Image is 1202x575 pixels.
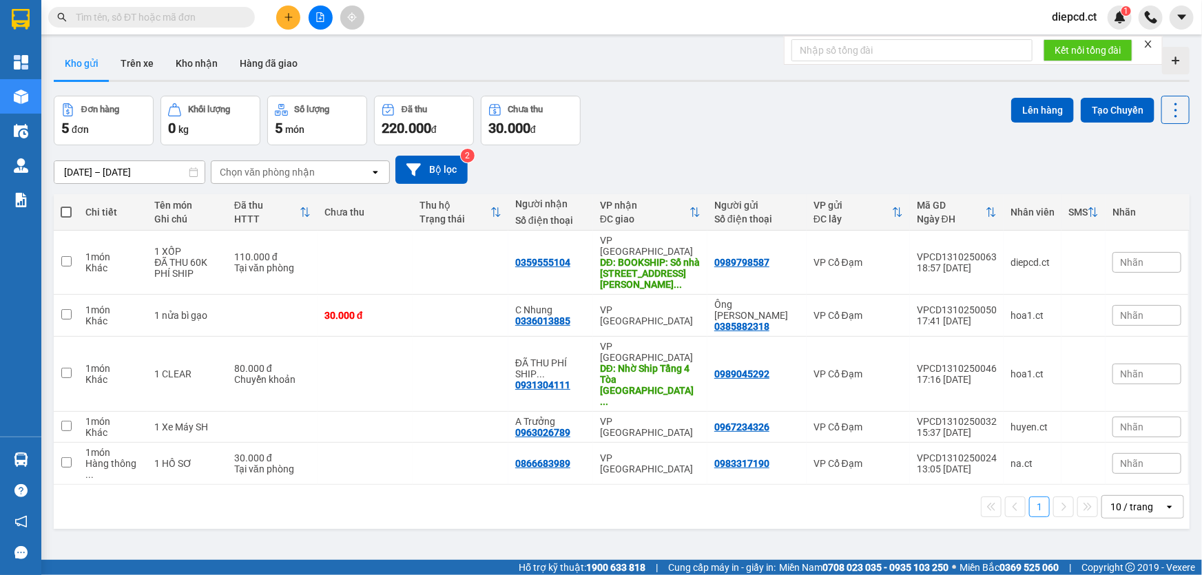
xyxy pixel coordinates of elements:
span: đơn [72,124,89,135]
img: warehouse-icon [14,452,28,467]
div: 0983317190 [714,458,769,469]
div: 1 món [85,363,141,374]
div: 1 CLEAR [154,368,220,379]
span: message [14,546,28,559]
button: Chưa thu30.000đ [481,96,581,145]
strong: 0369 525 060 [999,562,1059,573]
div: hoa1.ct [1011,310,1055,321]
span: aim [347,12,357,22]
span: search [57,12,67,22]
div: 17:41 [DATE] [917,315,997,326]
div: ĐÃ THU 60K PHÍ SHIP [154,257,220,279]
div: Hàng thông thường [85,458,141,480]
div: 15:37 [DATE] [917,427,997,438]
div: DĐ: BOOKSHIP: Số nhà 20 Đường 87 Lê Văn Hiến, Đông Ngạc,Bắc Từ Liêm [600,257,701,290]
div: VP nhận [600,200,690,211]
span: ... [674,279,682,290]
div: Số lượng [295,105,330,114]
span: ... [600,396,608,407]
div: Đã thu [234,200,300,211]
div: Chọn văn phòng nhận [220,165,315,179]
span: Nhãn [1120,310,1143,321]
svg: open [1164,501,1175,512]
span: Nhãn [1120,368,1143,379]
div: 1 món [85,447,141,458]
span: | [1069,560,1071,575]
img: warehouse-icon [14,90,28,104]
span: close [1143,39,1153,49]
div: VP gửi [814,200,892,211]
span: Nhãn [1120,257,1143,268]
input: Select a date range. [54,161,205,183]
div: 10 / trang [1110,500,1153,514]
img: warehouse-icon [14,158,28,173]
div: Mã GD [917,200,986,211]
img: logo-vxr [12,9,30,30]
div: 13:05 [DATE] [917,463,997,474]
div: VP [GEOGRAPHIC_DATA] [600,452,701,474]
span: Hỗ trợ kỹ thuật: [519,560,645,575]
span: đ [530,124,536,135]
div: huyen.ct [1011,421,1055,432]
span: 5 [275,120,282,136]
span: 220.000 [382,120,431,136]
img: warehouse-icon [14,124,28,138]
div: VP Cổ Đạm [814,257,903,268]
span: món [285,124,304,135]
div: 0336013885 [515,315,570,326]
div: Người gửi [714,200,800,211]
div: Ghi chú [154,213,220,224]
th: Toggle SortBy [413,194,508,231]
div: 0866683989 [515,458,570,469]
button: plus [276,6,300,30]
div: ĐC lấy [814,213,892,224]
button: Hàng đã giao [229,47,309,80]
div: hoa1.ct [1011,368,1055,379]
div: Chi tiết [85,207,141,218]
div: Chưa thu [508,105,543,114]
div: DĐ: Nhờ Ship Tầng 4 Tòa Nhà Hòa Đô Hoàng Sâm Cầu Giấy [600,363,701,407]
div: 1 nửa bì gạo [154,310,220,321]
div: Khối lượng [188,105,230,114]
input: Tìm tên, số ĐT hoặc mã đơn [76,10,238,25]
span: 0 [168,120,176,136]
strong: 1900 633 818 [586,562,645,573]
div: 80.000 đ [234,363,311,374]
div: Khác [85,262,141,273]
div: 1 món [85,251,141,262]
div: VP [GEOGRAPHIC_DATA] [600,235,701,257]
div: Tên món [154,200,220,211]
button: Kho gửi [54,47,110,80]
div: A Trưởng [515,416,586,427]
div: ĐC giao [600,213,690,224]
span: Miền Bắc [960,560,1059,575]
span: 1 [1123,6,1128,16]
div: Số điện thoại [714,213,800,224]
img: dashboard-icon [14,55,28,70]
span: copyright [1126,563,1135,572]
div: 0359555104 [515,257,570,268]
div: VP Cổ Đạm [814,458,903,469]
img: phone-icon [1145,11,1157,23]
div: 1 Xe Máy SH [154,421,220,432]
span: Kết nối tổng đài [1055,43,1121,58]
div: Tại văn phòng [234,463,311,474]
div: Chưa thu [324,207,406,218]
div: na.ct [1011,458,1055,469]
span: ... [537,368,545,379]
button: 1 [1029,496,1050,517]
span: 5 [61,120,69,136]
div: Đã thu [402,105,427,114]
div: VP [GEOGRAPHIC_DATA] [600,416,701,438]
span: notification [14,515,28,528]
div: 17:16 [DATE] [917,374,997,385]
div: Số điện thoại [515,215,586,226]
div: VPCD1310250063 [917,251,997,262]
div: 0385882318 [714,321,769,332]
div: VPCD1310250032 [917,416,997,427]
div: Khác [85,315,141,326]
div: 110.000 đ [234,251,311,262]
div: 0967234326 [714,421,769,432]
span: 30.000 [488,120,530,136]
svg: open [370,167,381,178]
